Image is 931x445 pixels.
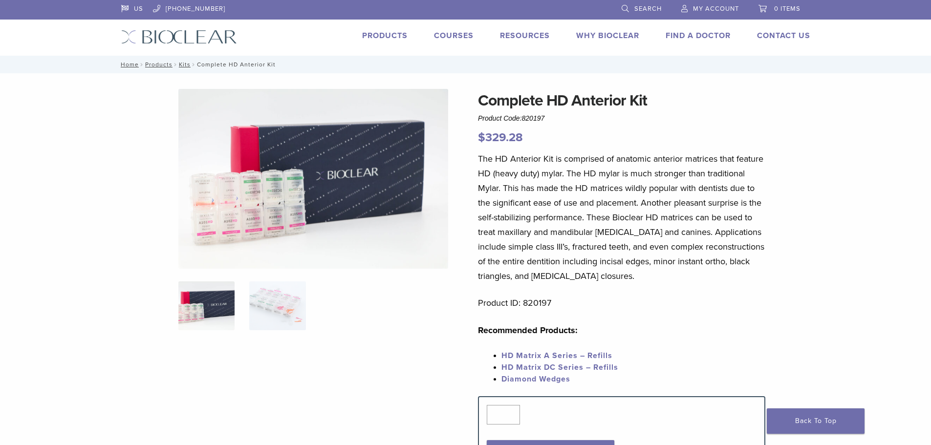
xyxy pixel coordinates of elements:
span: Product Code: [478,114,544,122]
span: / [191,62,197,67]
a: Products [145,61,173,68]
span: My Account [693,5,739,13]
p: Product ID: 820197 [478,296,765,310]
span: / [139,62,145,67]
a: Contact Us [757,31,810,41]
a: HD Matrix A Series – Refills [501,351,612,360]
span: 0 items [774,5,801,13]
p: The HD Anterior Kit is comprised of anatomic anterior matrices that feature HD (heavy duty) mylar... [478,151,765,283]
strong: Recommended Products: [478,325,578,336]
img: Complete HD Anterior Kit - Image 2 [249,281,305,330]
h1: Complete HD Anterior Kit [478,89,765,112]
a: HD Matrix DC Series – Refills [501,362,618,372]
nav: Complete HD Anterior Kit [114,56,818,73]
a: Back To Top [767,408,865,434]
span: Search [634,5,662,13]
a: Diamond Wedges [501,374,570,384]
span: / [173,62,179,67]
a: Find A Doctor [666,31,731,41]
a: Why Bioclear [576,31,639,41]
span: $ [478,130,485,145]
img: IMG_8088 (1) [178,89,448,269]
span: 820197 [522,114,545,122]
a: Home [118,61,139,68]
a: Courses [434,31,474,41]
a: Kits [179,61,191,68]
a: Resources [500,31,550,41]
img: Bioclear [121,30,237,44]
a: Products [362,31,408,41]
img: IMG_8088-1-324x324.jpg [178,281,235,330]
bdi: 329.28 [478,130,523,145]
